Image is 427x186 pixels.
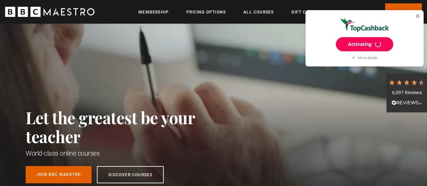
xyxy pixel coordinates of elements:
[388,99,425,107] div: Read All Reviews
[26,108,225,146] h2: Let the greatest be your teacher
[388,89,425,96] div: 6,097 Reviews
[392,100,422,105] img: REVIEWS.io
[5,7,95,17] svg: BBC Maestro
[186,9,226,16] a: Pricing Options
[291,9,318,16] a: Gift Cards
[26,149,225,158] h1: World-class online courses
[385,3,422,20] a: Log In
[388,79,425,86] div: 4.7 Stars
[243,9,274,16] a: All Courses
[335,9,367,16] a: For business
[138,9,169,16] a: Membership
[386,74,427,113] div: 6,097 ReviewsRead All Reviews
[138,3,422,20] nav: Primary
